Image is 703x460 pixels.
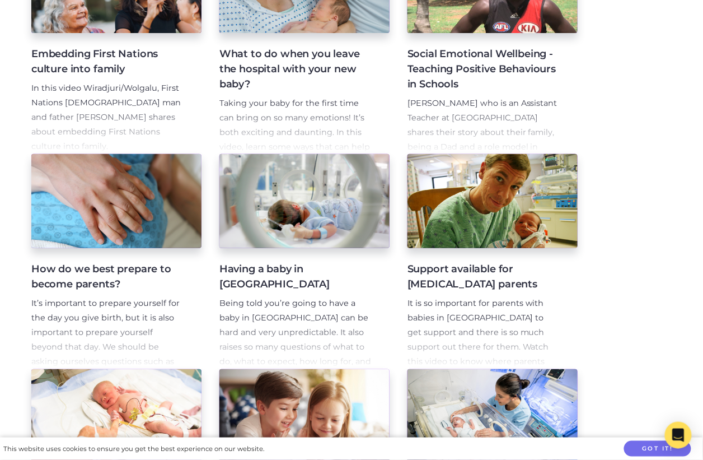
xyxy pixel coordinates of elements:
a: Support available for [MEDICAL_DATA] parents It is so important for parents with babies in [GEOGR... [407,154,578,369]
div: Open Intercom Messenger [665,422,692,449]
p: It is so important for parents with babies in [GEOGRAPHIC_DATA] to get support and there is so mu... [407,296,560,384]
h4: How do we best prepare to become parents? [31,262,184,292]
h4: What to do when you leave the hospital with your new baby? [219,47,372,92]
a: How do we best prepare to become parents? It’s important to prepare yourself for the day you give... [31,154,201,369]
h4: Embedding First Nations culture into family [31,47,184,77]
div: This website uses cookies to ensure you get the best experience on our website. [3,443,264,455]
p: [PERSON_NAME] who is an Assistant Teacher at [GEOGRAPHIC_DATA] shares their story about their fam... [407,96,560,227]
p: It’s important to prepare yourself for the day you give birth, but it is also important to prepar... [31,296,184,456]
p: Being told you’re going to have a baby in [GEOGRAPHIC_DATA] can be hard and very unpredictable. I... [219,296,372,442]
p: Taking your baby for the first time can bring on so many emotions! It’s both exciting and dauntin... [219,96,372,169]
h4: Having a baby in [GEOGRAPHIC_DATA] [219,262,372,292]
h4: Social Emotional Wellbeing - Teaching Positive Behaviours in Schools [407,47,560,92]
a: Having a baby in [GEOGRAPHIC_DATA] Being told you’re going to have a baby in [GEOGRAPHIC_DATA] ca... [219,154,390,369]
p: In this video Wiradjuri/Wolgalu, First Nations [DEMOGRAPHIC_DATA] man and father [PERSON_NAME] sh... [31,81,184,154]
h4: Support available for [MEDICAL_DATA] parents [407,262,560,292]
button: Got it! [624,441,691,457]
